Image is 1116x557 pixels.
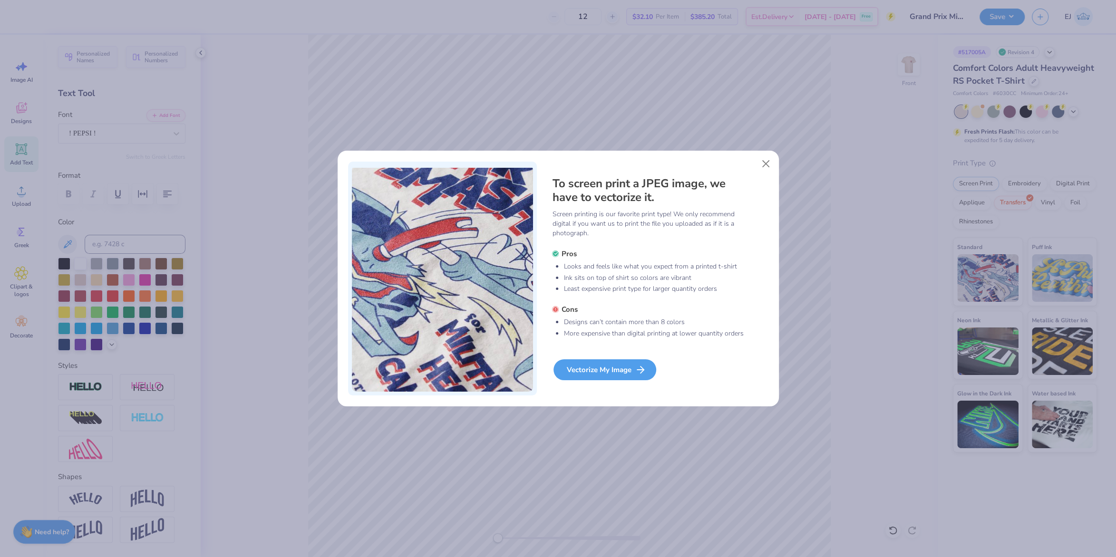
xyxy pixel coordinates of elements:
[552,210,744,238] p: Screen printing is our favorite print type! We only recommend digital if you want us to print the...
[553,359,656,380] div: Vectorize My Image
[563,317,744,327] li: Designs can’t contain more than 8 colors
[552,177,744,205] h4: To screen print a JPEG image, we have to vectorize it.
[563,284,744,294] li: Least expensive print type for larger quantity orders
[563,262,744,271] li: Looks and feels like what you expect from a printed t-shirt
[552,305,744,314] h5: Cons
[757,155,775,173] button: Close
[552,249,744,259] h5: Pros
[563,273,744,283] li: Ink sits on top of shirt so colors are vibrant
[563,329,744,338] li: More expensive than digital printing at lower quantity orders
